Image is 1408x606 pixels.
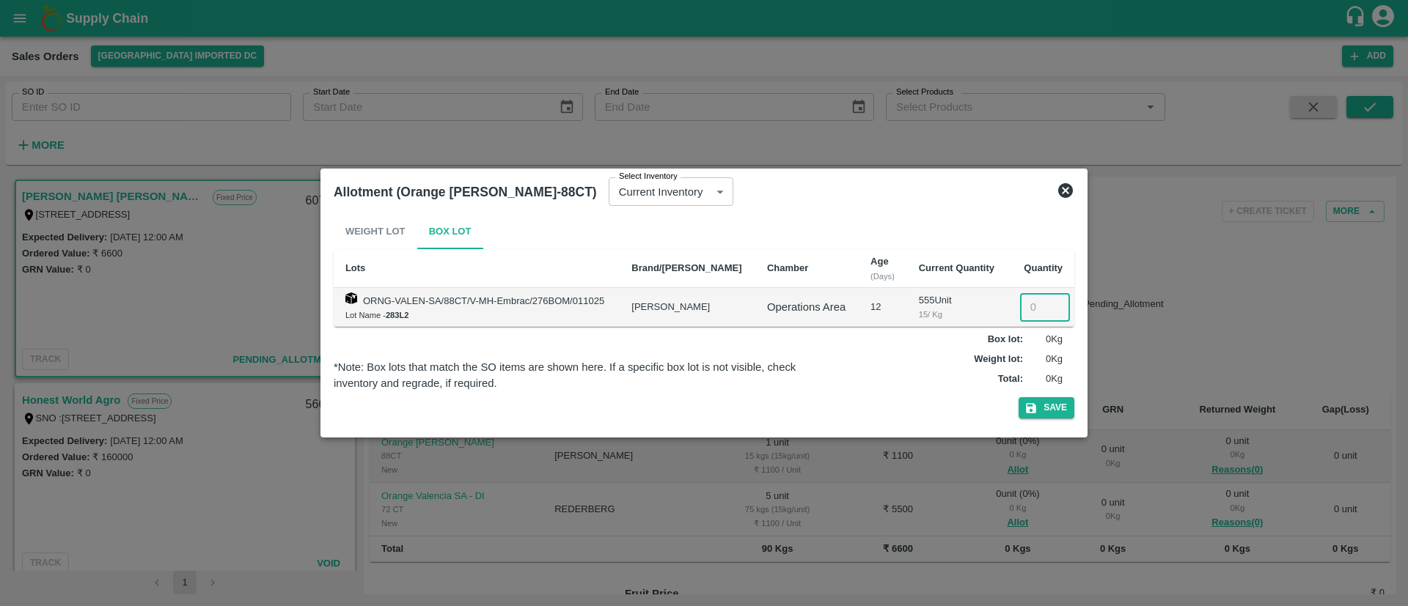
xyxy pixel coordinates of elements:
td: 12 [859,288,907,327]
button: Save [1019,397,1074,418]
div: 15 / Kg [919,308,996,321]
p: 0 Kg [1026,352,1063,366]
b: 283L2 [386,311,409,319]
label: Total : [998,372,1023,386]
div: *Note: Box lots that match the SO items are shown here. If a specific box lot is not visible, che... [334,359,827,392]
label: Select Inventory [619,171,678,182]
div: Operations Area [767,299,847,315]
b: Age [870,256,889,267]
input: 0 [1020,293,1070,321]
b: Current Quantity [919,262,994,273]
img: box [345,292,357,304]
b: Brand/[PERSON_NAME] [631,262,741,273]
label: Box lot : [988,333,1023,347]
b: Lots [345,262,365,273]
td: 555 Unit [907,288,1008,327]
p: Current Inventory [619,184,703,200]
b: Allotment (Orange [PERSON_NAME]-88CT) [334,185,597,199]
p: 0 Kg [1026,372,1063,386]
b: Chamber [767,262,808,273]
td: [PERSON_NAME] [620,288,755,327]
td: ORNG-VALEN-SA/88CT/V-MH-Embrac/276BOM/011025 [334,288,620,327]
b: Quantity [1024,262,1063,273]
div: (Days) [870,270,895,283]
label: Weight lot : [974,352,1023,366]
button: Box Lot [417,214,483,249]
div: Lot Name - [345,308,608,322]
p: 0 Kg [1026,333,1063,347]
